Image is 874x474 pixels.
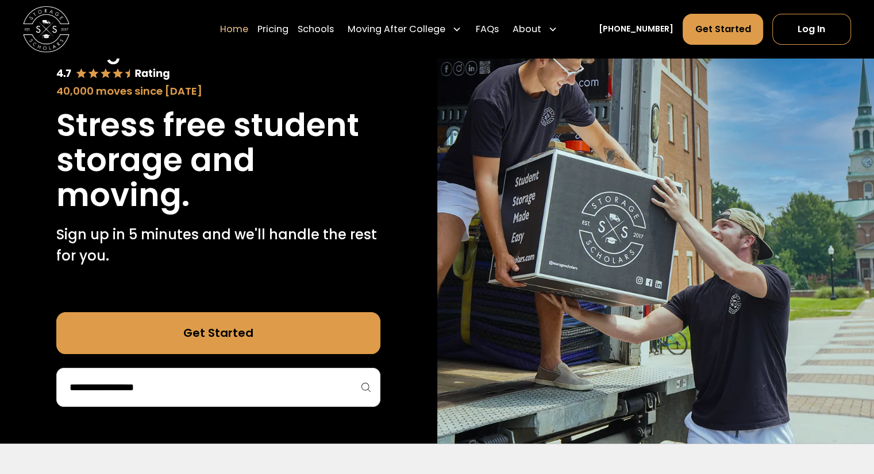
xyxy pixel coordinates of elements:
a: Home [220,13,248,45]
div: About [513,22,541,36]
a: Pricing [257,13,288,45]
a: Get Started [683,13,763,44]
a: Get Started [56,312,380,353]
img: Storage Scholars main logo [23,6,70,52]
a: FAQs [475,13,498,45]
a: Schools [298,13,334,45]
a: Log In [772,13,851,44]
a: [PHONE_NUMBER] [599,23,673,35]
div: About [508,13,562,45]
p: Sign up in 5 minutes and we'll handle the rest for you. [56,224,380,266]
div: Moving After College [343,13,466,45]
div: 40,000 moves since [DATE] [56,83,380,99]
h1: Stress free student storage and moving. [56,108,380,213]
div: Moving After College [348,22,445,36]
img: Google 4.7 star rating [56,38,170,81]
